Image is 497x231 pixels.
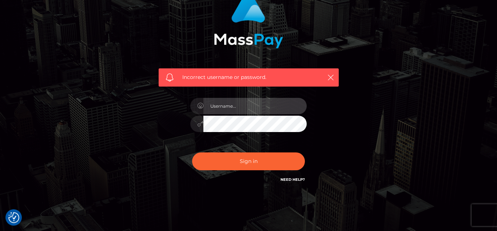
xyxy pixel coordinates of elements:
[203,98,307,114] input: Username...
[281,177,305,182] a: Need Help?
[182,73,315,81] span: Incorrect username or password.
[8,212,19,223] img: Revisit consent button
[192,152,305,170] button: Sign in
[8,212,19,223] button: Consent Preferences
